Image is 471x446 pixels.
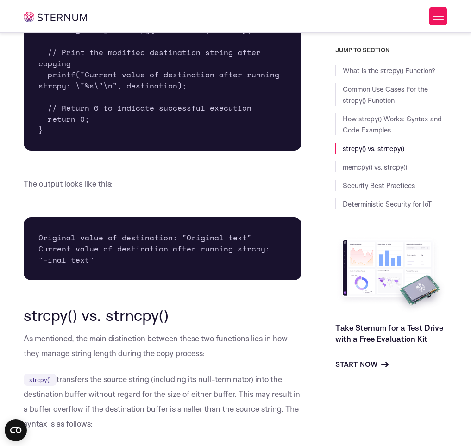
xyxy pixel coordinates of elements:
[335,323,443,344] a: Take Sternum for a Test Drive with a Free Evaluation Kit
[335,359,389,370] a: Start Now
[5,419,27,441] button: Open CMP widget
[343,144,404,153] a: strcpy() vs. strncpy()
[343,200,432,208] a: Deterministic Security for IoT
[343,66,435,75] a: What is the strcpy() Function?
[343,85,428,105] a: Common Use Cases For the strcpy() Function
[24,331,301,361] p: As mentioned, the main distinction between these two functions lies in how they manage string len...
[429,7,447,25] button: Toggle Menu
[24,374,57,386] code: strcpy()
[24,217,301,280] pre: Original value of destination: "Original text" Current value of destination after running strcpy:...
[343,114,442,134] a: How strcpy() Works: Syntax and Code Examples
[24,176,301,191] p: The output looks like this:
[24,12,87,22] img: sternum iot
[343,163,407,171] a: memcpy() vs. strcpy()
[24,306,301,324] h2: strcpy() vs. strncpy()
[24,372,301,431] p: transfers the source string (including its null-terminator) into the destination buffer without r...
[335,235,447,315] img: Take Sternum for a Test Drive with a Free Evaluation Kit
[343,181,415,190] a: Security Best Practices
[335,46,447,54] h3: JUMP TO SECTION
